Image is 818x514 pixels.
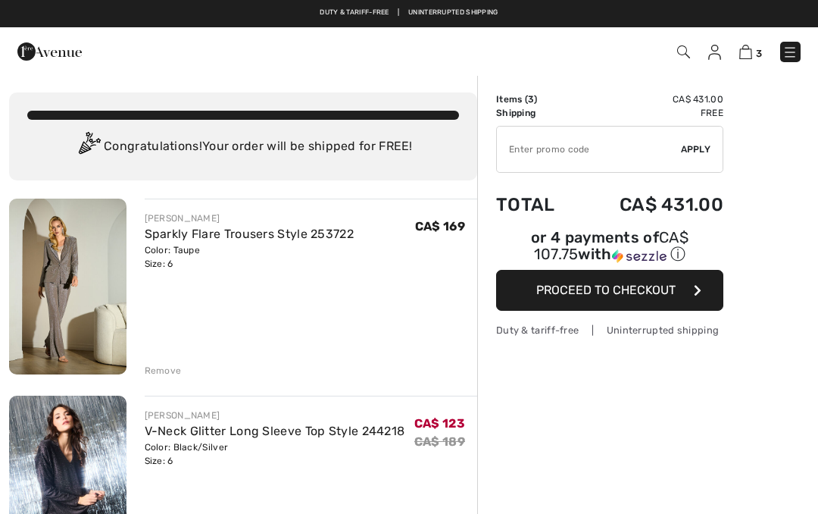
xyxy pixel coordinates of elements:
div: or 4 payments ofCA$ 107.75withSezzle Click to learn more about Sezzle [496,230,723,270]
span: CA$ 169 [415,219,465,233]
div: [PERSON_NAME] [145,409,405,422]
a: Sparkly Flare Trousers Style 253722 [145,227,354,241]
div: [PERSON_NAME] [145,212,354,225]
s: CA$ 189 [414,434,465,449]
span: CA$ 123 [414,416,465,431]
a: 3 [739,42,762,61]
span: 3 [528,94,534,105]
span: 3 [756,48,762,59]
input: Promo code [497,127,681,172]
td: CA$ 431.00 [578,179,723,230]
img: Sparkly Flare Trousers Style 253722 [9,199,126,375]
div: Color: Black/Silver Size: 6 [145,440,405,468]
div: Color: Taupe Size: 6 [145,243,354,271]
img: 1ère Avenue [17,36,82,67]
img: Search [677,45,690,58]
span: Apply [681,143,711,156]
img: Shopping Bag [739,45,752,59]
span: CA$ 107.75 [534,228,688,263]
span: Proceed to Checkout [536,283,676,297]
td: Items ( ) [496,92,578,106]
div: or 4 payments of with [496,230,723,265]
button: Proceed to Checkout [496,270,723,311]
div: Congratulations! Your order will be shipped for FREE! [27,132,459,162]
a: V-Neck Glitter Long Sleeve Top Style 244218 [145,424,405,438]
img: Sezzle [612,249,667,263]
div: Remove [145,364,182,378]
img: My Info [708,45,721,60]
td: Free [578,106,723,120]
img: Congratulation2.svg [73,132,104,162]
td: Total [496,179,578,230]
td: Shipping [496,106,578,120]
img: Menu [782,45,798,60]
td: CA$ 431.00 [578,92,723,106]
div: Duty & tariff-free | Uninterrupted shipping [496,323,723,337]
a: 1ère Avenue [17,43,82,58]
